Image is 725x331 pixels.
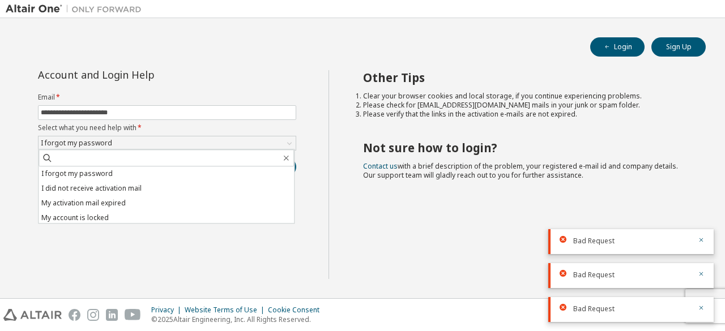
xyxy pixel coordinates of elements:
[39,137,114,149] div: I forgot my password
[573,304,615,313] span: Bad Request
[363,110,686,119] li: Please verify that the links in the activation e-mails are not expired.
[6,3,147,15] img: Altair One
[38,93,296,102] label: Email
[651,37,706,57] button: Sign Up
[363,70,686,85] h2: Other Tips
[151,306,185,315] div: Privacy
[185,306,268,315] div: Website Terms of Use
[106,309,118,321] img: linkedin.svg
[363,161,678,180] span: with a brief description of the problem, your registered e-mail id and company details. Our suppo...
[87,309,99,321] img: instagram.svg
[39,136,296,150] div: I forgot my password
[363,92,686,101] li: Clear your browser cookies and local storage, if you continue experiencing problems.
[268,306,326,315] div: Cookie Consent
[363,101,686,110] li: Please check for [EMAIL_ADDRESS][DOMAIN_NAME] mails in your junk or spam folder.
[363,140,686,155] h2: Not sure how to login?
[69,309,80,321] img: facebook.svg
[590,37,645,57] button: Login
[38,123,296,132] label: Select what you need help with
[39,166,294,181] li: I forgot my password
[573,270,615,280] span: Bad Request
[363,161,398,171] a: Contact us
[38,70,245,79] div: Account and Login Help
[3,309,62,321] img: altair_logo.svg
[125,309,141,321] img: youtube.svg
[151,315,326,324] p: © 2025 Altair Engineering, Inc. All Rights Reserved.
[573,237,615,246] span: Bad Request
